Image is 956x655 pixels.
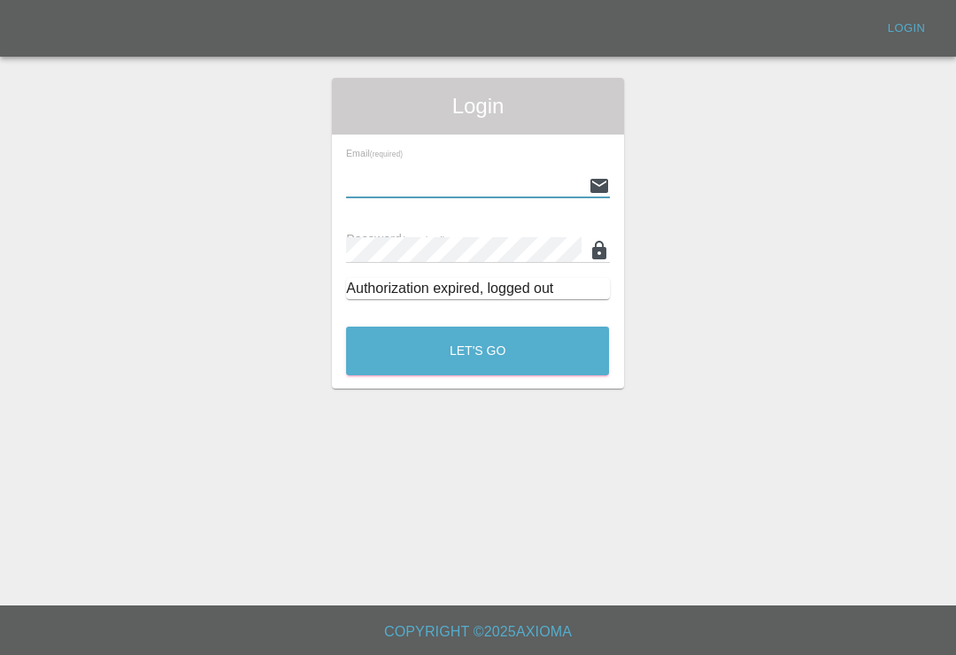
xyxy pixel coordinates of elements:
div: Authorization expired, logged out [346,278,609,299]
h6: Copyright © 2025 Axioma [14,620,942,644]
small: (required) [402,235,446,245]
a: Login [878,15,935,42]
span: Login [346,92,609,120]
small: (required) [370,150,403,158]
span: Email [346,148,403,158]
button: Let's Go [346,327,609,375]
span: Password [346,232,445,246]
